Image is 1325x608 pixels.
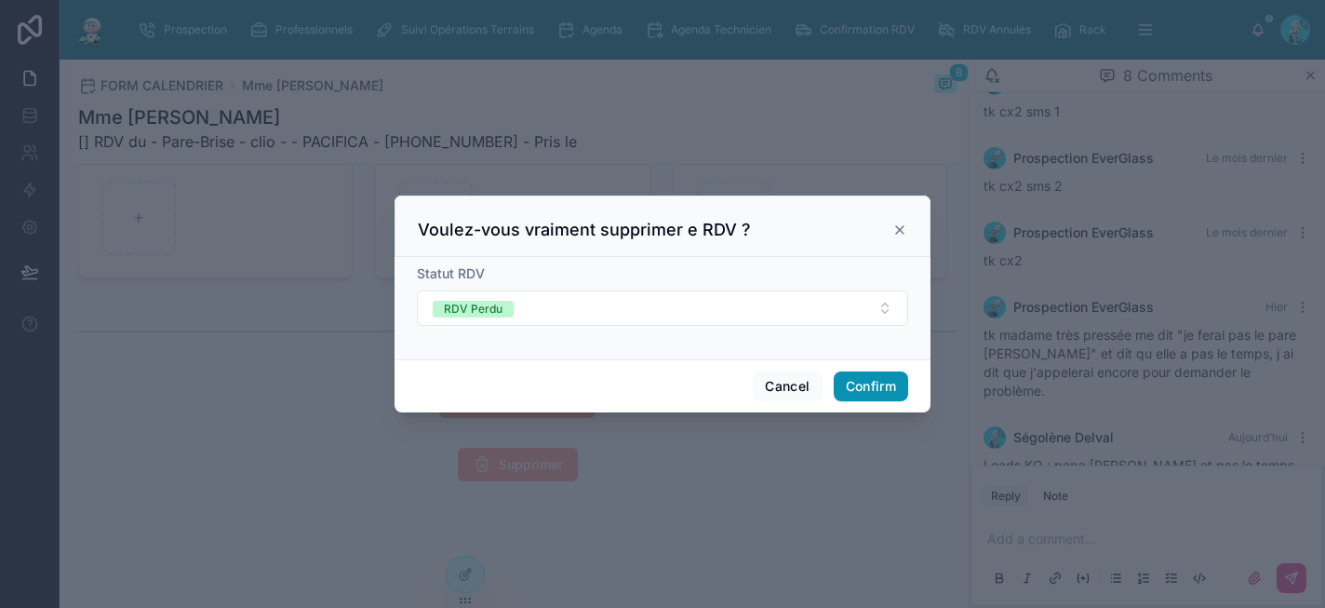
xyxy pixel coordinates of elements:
[417,265,485,281] span: Statut RDV
[444,301,502,318] div: RDV Perdu
[418,219,751,241] h3: Voulez-vous vraiment supprimer e RDV ?
[417,290,908,326] button: Select Button
[834,372,908,401] button: Confirm
[753,372,822,401] button: Cancel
